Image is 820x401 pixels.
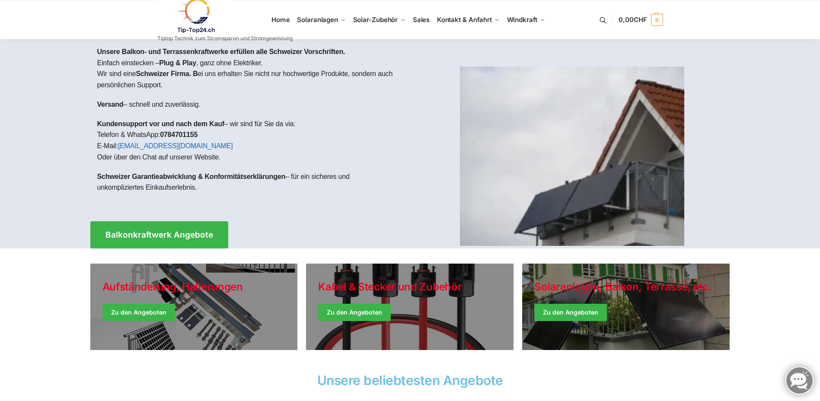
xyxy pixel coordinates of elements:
strong: Schweizer Garantieabwicklung & Konformitätserklärungen [97,173,286,180]
p: – wir sind für Sie da via: Telefon & WhatsApp: E-Mail: Oder über den Chat auf unserer Website. [97,118,403,162]
a: Windkraft [503,0,549,39]
span: Windkraft [507,16,537,24]
p: Tiptop Technik zum Stromsparen und Stromgewinnung [157,36,293,41]
p: – für ein sicheres und unkompliziertes Einkaufserlebnis. [97,171,403,193]
span: CHF [634,16,647,24]
strong: Kundensupport vor und nach dem Kauf [97,120,224,127]
a: Kontakt & Anfahrt [433,0,503,39]
strong: Plug & Play [159,59,196,67]
span: Solaranlagen [297,16,338,24]
p: Wir sind eine ei uns erhalten Sie nicht nur hochwertige Produkte, sondern auch persönlichen Support. [97,68,403,90]
strong: Versand [97,101,124,108]
span: Balkonkraftwerk Angebote [105,231,213,239]
a: Holiday Style [90,264,298,350]
a: Holiday Style [306,264,514,350]
a: Sales [409,0,433,39]
span: Sales [413,16,430,24]
a: Solaranlagen [294,0,349,39]
a: Winter Jackets [522,264,730,350]
div: Einfach einstecken – , ganz ohne Elektriker. [90,39,410,208]
span: 0 [651,14,663,26]
h2: Unsere beliebtesten Angebote [90,374,730,387]
span: Solar-Zubehör [353,16,398,24]
a: Solar-Zubehör [349,0,409,39]
strong: Unsere Balkon- und Terrassenkraftwerke erfüllen alle Schweizer Vorschriften. [97,48,345,55]
a: 0,00CHF 0 [619,7,663,33]
a: [EMAIL_ADDRESS][DOMAIN_NAME] [118,142,233,150]
strong: Schweizer Firma. B [136,70,198,77]
strong: 0784701155 [160,131,198,138]
p: – schnell und zuverlässig. [97,99,403,110]
span: 0,00 [619,16,647,24]
a: Balkonkraftwerk Angebote [90,221,228,248]
img: Home 1 [460,67,684,246]
span: Kontakt & Anfahrt [437,16,492,24]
